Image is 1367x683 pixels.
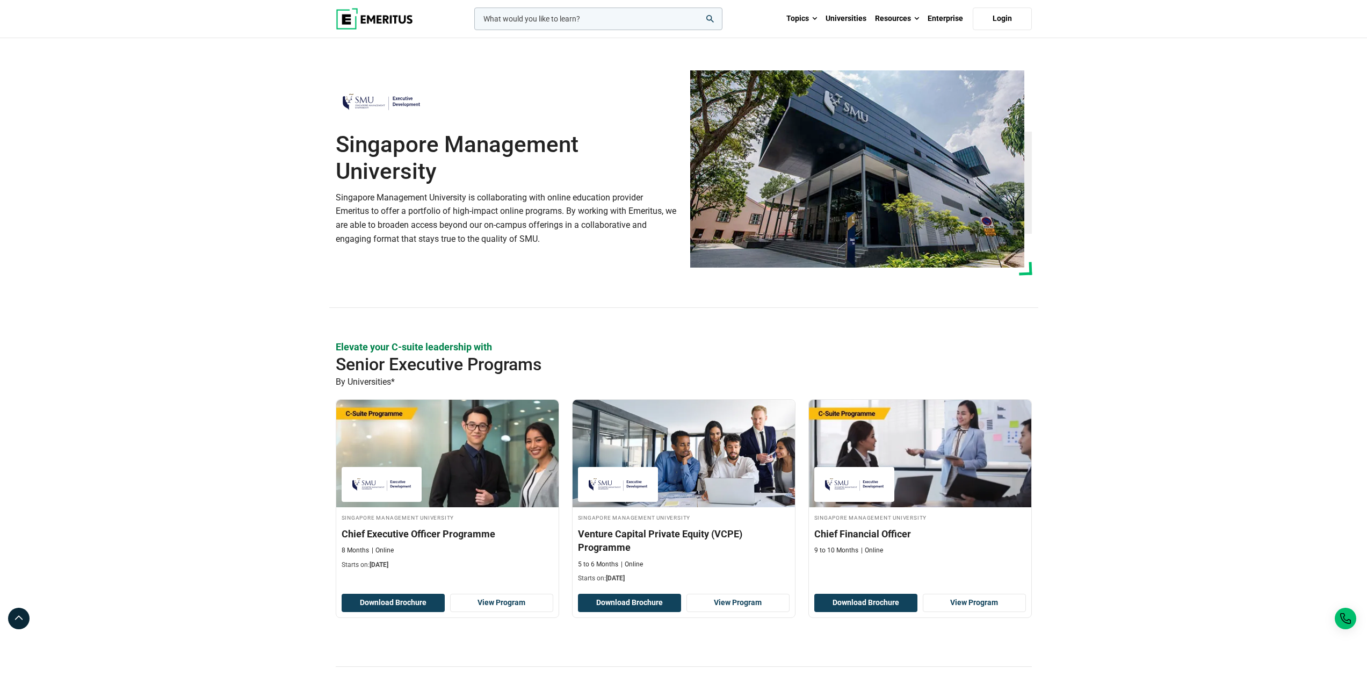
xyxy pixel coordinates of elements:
img: Singapore Management University [690,70,1024,268]
p: Online [861,546,883,555]
img: Singapore Management University [336,86,427,118]
p: Online [621,560,643,569]
a: Login [973,8,1032,30]
p: 9 to 10 Months [814,546,858,555]
h3: Chief Financial Officer [814,527,1026,541]
p: Starts on: [578,574,790,583]
h4: Singapore Management University [814,513,1026,522]
img: Singapore Management University [347,472,417,497]
h3: Venture Capital Private Equity (VCPE) Programme [578,527,790,554]
img: Chief Executive Officer Programme | Online Leadership Course [336,400,559,507]
p: Online [372,546,394,555]
h1: Singapore Management University [336,131,677,185]
button: Download Brochure [814,594,917,612]
p: 5 to 6 Months [578,560,618,569]
p: Elevate your C-suite leadership with [336,340,1032,354]
img: Chief Financial Officer | Online Leadership Course [809,400,1031,507]
a: View Program [450,594,553,612]
button: Download Brochure [578,594,681,612]
a: Finance Course by Singapore Management University - December 22, 2025 Singapore Management Univer... [573,400,795,588]
h2: Senior Executive Programs [336,354,962,375]
h4: Singapore Management University [342,513,553,522]
h4: Singapore Management University [578,513,790,522]
img: Singapore Management University [820,472,889,497]
input: woocommerce-product-search-field-0 [474,8,722,30]
span: [DATE] [606,574,625,582]
h3: Chief Executive Officer Programme [342,527,553,541]
a: View Program [686,594,790,612]
img: Venture Capital Private Equity (VCPE) Programme | Online Finance Course [573,400,795,507]
p: By Universities* [336,375,1032,389]
img: Singapore Management University [583,472,653,497]
span: [DATE] [370,561,388,569]
p: 8 Months [342,546,369,555]
a: Leadership Course by Singapore Management University - Singapore Management University Singapore ... [809,400,1031,560]
p: Starts on: [342,560,553,570]
a: View Program [923,594,1026,612]
button: Download Brochure [342,594,445,612]
a: Leadership Course by Singapore Management University - December 22, 2025 Singapore Management Uni... [336,400,559,575]
p: Singapore Management University is collaborating with online education provider Emeritus to offer... [336,191,677,246]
